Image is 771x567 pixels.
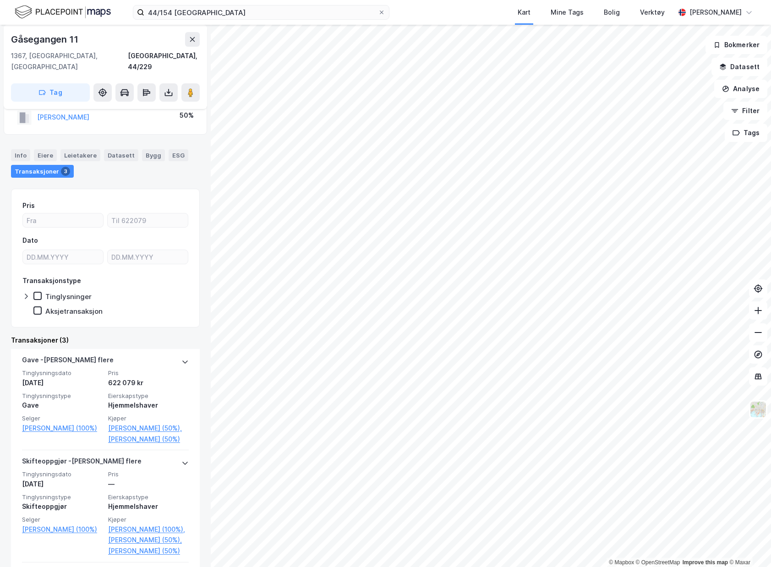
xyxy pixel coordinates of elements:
[22,377,103,388] div: [DATE]
[108,369,189,377] span: Pris
[22,275,81,286] div: Transaksjonstype
[22,414,103,422] span: Selger
[61,167,70,176] div: 3
[108,213,188,227] input: Til 622079
[144,5,378,19] input: Søk på adresse, matrikkel, gårdeiere, leietakere eller personer
[22,400,103,411] div: Gave
[15,4,111,20] img: logo.f888ab2527a4732fd821a326f86c7f29.svg
[725,124,767,142] button: Tags
[22,493,103,501] span: Tinglysningstype
[22,354,114,369] div: Gave - [PERSON_NAME] flere
[11,165,74,178] div: Transaksjoner
[108,470,189,478] span: Pris
[22,501,103,512] div: Skifteoppgjør
[604,7,620,18] div: Bolig
[22,516,103,523] span: Selger
[169,149,188,161] div: ESG
[142,149,165,161] div: Bygg
[11,83,90,102] button: Tag
[108,501,189,512] div: Hjemmelshaver
[22,479,103,490] div: [DATE]
[22,423,103,434] a: [PERSON_NAME] (100%)
[34,149,57,161] div: Eiere
[714,80,767,98] button: Analyse
[551,7,584,18] div: Mine Tags
[108,250,188,264] input: DD.MM.YYYY
[108,524,189,535] a: [PERSON_NAME] (100%),
[128,50,200,72] div: [GEOGRAPHIC_DATA], 44/229
[11,50,128,72] div: 1367, [GEOGRAPHIC_DATA], [GEOGRAPHIC_DATA]
[11,32,80,47] div: Gåsegangen 11
[22,524,103,535] a: [PERSON_NAME] (100%)
[45,292,92,301] div: Tinglysninger
[60,149,100,161] div: Leietakere
[108,516,189,523] span: Kjøper
[108,434,189,445] a: [PERSON_NAME] (50%)
[108,414,189,422] span: Kjøper
[518,7,530,18] div: Kart
[22,369,103,377] span: Tinglysningsdato
[180,110,194,121] div: 50%
[108,392,189,400] span: Eierskapstype
[45,307,103,316] div: Aksjetransaksjon
[725,523,771,567] iframe: Chat Widget
[705,36,767,54] button: Bokmerker
[108,377,189,388] div: 622 079 kr
[749,401,767,418] img: Z
[11,149,30,161] div: Info
[104,149,138,161] div: Datasett
[22,200,35,211] div: Pris
[23,213,103,227] input: Fra
[23,250,103,264] input: DD.MM.YYYY
[636,559,680,566] a: OpenStreetMap
[723,102,767,120] button: Filter
[108,423,189,434] a: [PERSON_NAME] (50%),
[609,559,634,566] a: Mapbox
[22,456,142,470] div: Skifteoppgjør - [PERSON_NAME] flere
[22,470,103,478] span: Tinglysningsdato
[689,7,742,18] div: [PERSON_NAME]
[711,58,767,76] button: Datasett
[725,523,771,567] div: Kontrollprogram for chat
[640,7,665,18] div: Verktøy
[108,545,189,556] a: [PERSON_NAME] (50%)
[22,235,38,246] div: Dato
[108,534,189,545] a: [PERSON_NAME] (50%),
[108,400,189,411] div: Hjemmelshaver
[683,559,728,566] a: Improve this map
[108,493,189,501] span: Eierskapstype
[11,335,200,346] div: Transaksjoner (3)
[108,479,189,490] div: —
[22,392,103,400] span: Tinglysningstype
